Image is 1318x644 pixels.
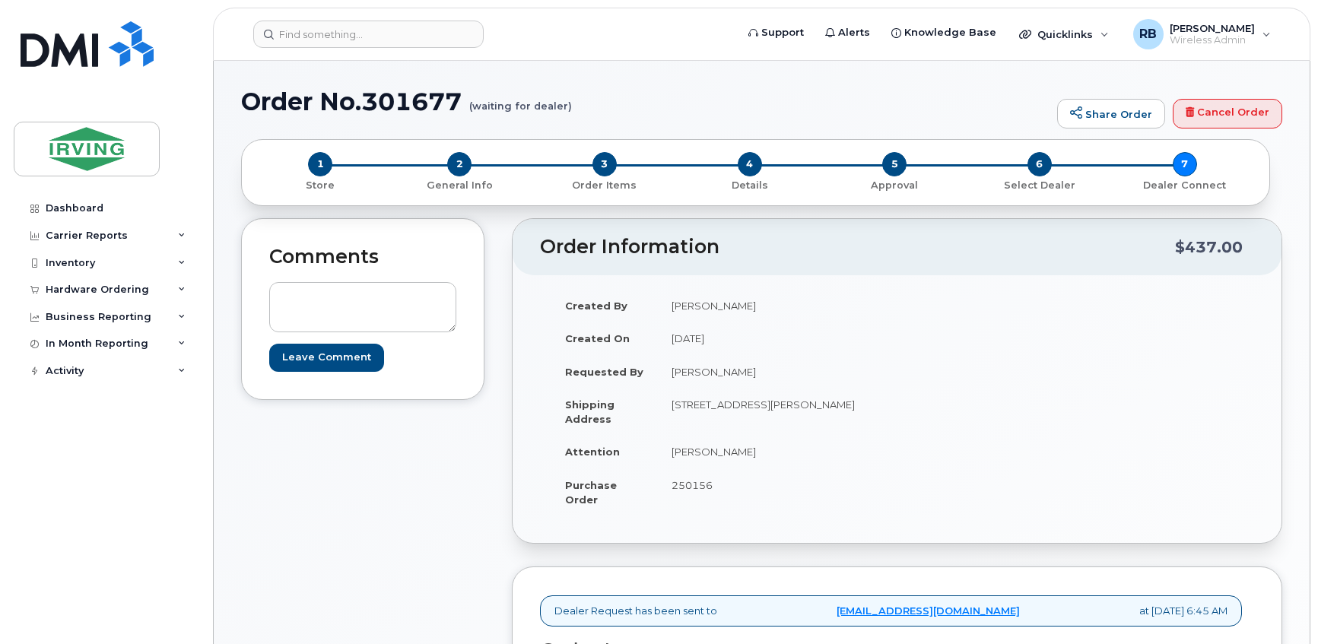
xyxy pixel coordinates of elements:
a: [EMAIL_ADDRESS][DOMAIN_NAME] [837,604,1020,618]
span: 4 [738,152,762,176]
strong: Requested By [565,366,643,378]
span: 250156 [672,479,713,491]
a: 4 Details [677,176,822,192]
a: Cancel Order [1173,99,1282,129]
p: Details [683,179,816,192]
span: 5 [882,152,907,176]
p: Order Items [538,179,671,192]
strong: Shipping Address [565,398,615,425]
a: 1 Store [254,176,387,192]
span: 1 [308,152,332,176]
td: [DATE] [658,322,886,355]
span: 6 [1027,152,1052,176]
strong: Attention [565,446,620,458]
p: Select Dealer [973,179,1107,192]
p: Approval [828,179,961,192]
a: 3 Order Items [532,176,677,192]
div: Dealer Request has been sent to at [DATE] 6:45 AM [540,595,1242,627]
span: 3 [592,152,617,176]
td: [PERSON_NAME] [658,435,886,468]
h2: Order Information [540,236,1175,258]
strong: Purchase Order [565,479,617,506]
td: [PERSON_NAME] [658,355,886,389]
input: Leave Comment [269,344,384,372]
a: Share Order [1057,99,1165,129]
td: [PERSON_NAME] [658,289,886,322]
strong: Created On [565,332,630,344]
p: General Info [393,179,526,192]
span: 2 [447,152,472,176]
div: $437.00 [1175,233,1243,262]
a: 6 Select Dealer [967,176,1113,192]
p: Store [260,179,381,192]
small: (waiting for dealer) [469,88,572,112]
a: 5 Approval [822,176,967,192]
h1: Order No.301677 [241,88,1050,115]
strong: Created By [565,300,627,312]
td: [STREET_ADDRESS][PERSON_NAME] [658,388,886,435]
h2: Comments [269,246,456,268]
a: 2 General Info [387,176,532,192]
